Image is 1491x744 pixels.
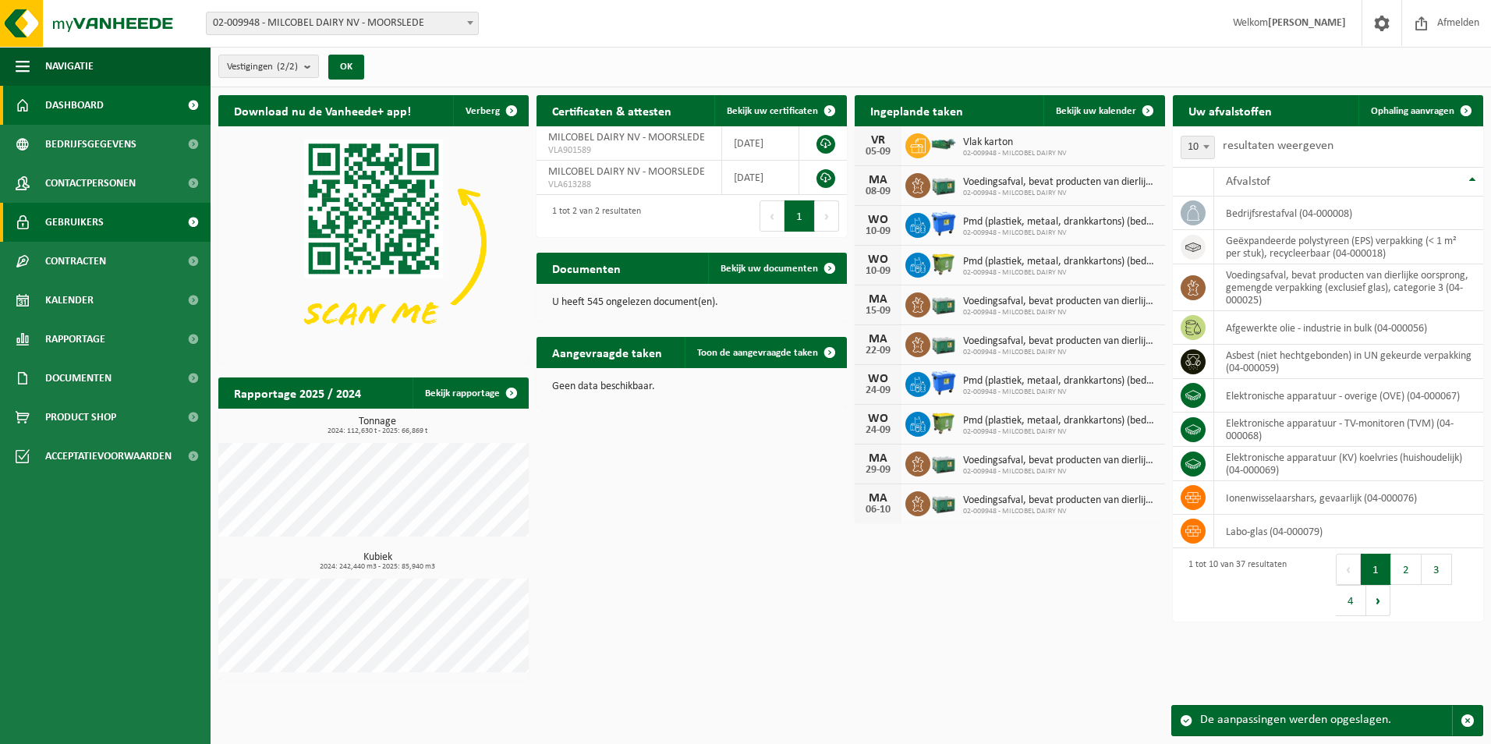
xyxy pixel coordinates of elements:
span: Voedingsafval, bevat producten van dierlijke oorsprong, gemengde verpakking (exc... [963,455,1157,467]
button: OK [328,55,364,80]
div: 24-09 [862,425,894,436]
h2: Certificaten & attesten [537,95,687,126]
strong: [PERSON_NAME] [1268,17,1346,29]
a: Bekijk uw kalender [1043,95,1163,126]
a: Toon de aangevraagde taken [685,337,845,368]
span: Pmd (plastiek, metaal, drankkartons) (bedrijven) [963,216,1157,229]
count: (2/2) [277,62,298,72]
h2: Documenten [537,253,636,283]
div: MA [862,492,894,505]
td: elektronische apparatuur (KV) koelvries (huishoudelijk) (04-000069) [1214,447,1483,481]
img: WB-1100-HPE-BE-01 [930,211,957,237]
img: WB-1100-HPE-BE-01 [930,370,957,396]
span: Ophaling aanvragen [1371,106,1454,116]
td: [DATE] [722,126,800,161]
span: MILCOBEL DAIRY NV - MOORSLEDE [548,166,705,178]
span: 02-009948 - MILCOBEL DAIRY NV [963,427,1157,437]
div: 1 tot 2 van 2 resultaten [544,199,641,233]
button: 2 [1391,554,1422,585]
span: 10 [1181,136,1215,159]
td: geëxpandeerde polystyreen (EPS) verpakking (< 1 m² per stuk), recycleerbaar (04-000018) [1214,230,1483,264]
span: 2024: 112,630 t - 2025: 66,869 t [226,427,529,435]
img: Download de VHEPlus App [218,126,529,360]
div: WO [862,373,894,385]
div: 06-10 [862,505,894,515]
span: 02-009948 - MILCOBEL DAIRY NV - MOORSLEDE [206,12,479,35]
img: WB-1100-HPE-GN-50 [930,250,957,277]
span: 02-009948 - MILCOBEL DAIRY NV [963,388,1157,397]
span: MILCOBEL DAIRY NV - MOORSLEDE [548,132,705,143]
button: 1 [1361,554,1391,585]
span: 02-009948 - MILCOBEL DAIRY NV [963,507,1157,516]
td: ionenwisselaarshars, gevaarlijk (04-000076) [1214,481,1483,515]
div: WO [862,413,894,425]
a: Bekijk uw certificaten [714,95,845,126]
span: Documenten [45,359,112,398]
a: Ophaling aanvragen [1358,95,1482,126]
span: Kalender [45,281,94,320]
span: Toon de aangevraagde taken [697,348,818,358]
div: WO [862,214,894,226]
span: 02-009948 - MILCOBEL DAIRY NV [963,348,1157,357]
h2: Download nu de Vanheede+ app! [218,95,427,126]
div: 10-09 [862,226,894,237]
span: 02-009948 - MILCOBEL DAIRY NV [963,149,1067,158]
span: Contracten [45,242,106,281]
h3: Kubiek [226,552,529,571]
img: PB-LB-0680-HPE-GN-01 [930,449,957,476]
span: Navigatie [45,47,94,86]
td: bedrijfsrestafval (04-000008) [1214,197,1483,230]
div: De aanpassingen werden opgeslagen. [1200,706,1452,735]
h2: Ingeplande taken [855,95,979,126]
button: 4 [1336,585,1366,616]
a: Bekijk rapportage [413,377,527,409]
button: Vestigingen(2/2) [218,55,319,78]
h2: Aangevraagde taken [537,337,678,367]
div: 08-09 [862,186,894,197]
td: asbest (niet hechtgebonden) in UN gekeurde verpakking (04-000059) [1214,345,1483,379]
button: Next [1366,585,1390,616]
p: U heeft 545 ongelezen document(en). [552,297,831,308]
span: VLA613288 [548,179,710,191]
div: VR [862,134,894,147]
td: elektronische apparatuur - TV-monitoren (TVM) (04-000068) [1214,413,1483,447]
div: MA [862,333,894,345]
span: Voedingsafval, bevat producten van dierlijke oorsprong, gemengde verpakking (exc... [963,176,1157,189]
span: Bekijk uw kalender [1056,106,1136,116]
span: 2024: 242,440 m3 - 2025: 85,940 m3 [226,563,529,571]
span: Pmd (plastiek, metaal, drankkartons) (bedrijven) [963,256,1157,268]
span: 02-009948 - MILCOBEL DAIRY NV [963,467,1157,477]
p: Geen data beschikbaar. [552,381,831,392]
span: Gebruikers [45,203,104,242]
span: Voedingsafval, bevat producten van dierlijke oorsprong, gemengde verpakking (exc... [963,296,1157,308]
span: Pmd (plastiek, metaal, drankkartons) (bedrijven) [963,375,1157,388]
div: 1 tot 10 van 37 resultaten [1181,552,1287,618]
img: HK-XZ-20-GN-03 [930,137,957,151]
td: elektronische apparatuur - overige (OVE) (04-000067) [1214,379,1483,413]
span: 02-009948 - MILCOBEL DAIRY NV [963,308,1157,317]
h3: Tonnage [226,416,529,435]
img: WB-1100-HPE-GN-50 [930,409,957,436]
span: VLA901589 [548,144,710,157]
span: Bekijk uw certificaten [727,106,818,116]
div: WO [862,253,894,266]
td: [DATE] [722,161,800,195]
div: MA [862,293,894,306]
div: MA [862,174,894,186]
td: voedingsafval, bevat producten van dierlijke oorsprong, gemengde verpakking (exclusief glas), cat... [1214,264,1483,311]
span: Voedingsafval, bevat producten van dierlijke oorsprong, gemengde verpakking (exc... [963,494,1157,507]
img: PB-LB-0680-HPE-GN-01 [930,290,957,317]
button: Next [815,200,839,232]
button: 1 [784,200,815,232]
td: labo-glas (04-000079) [1214,515,1483,548]
span: 02-009948 - MILCOBEL DAIRY NV [963,229,1157,238]
div: 15-09 [862,306,894,317]
span: 02-009948 - MILCOBEL DAIRY NV [963,268,1157,278]
div: 10-09 [862,266,894,277]
td: afgewerkte olie - industrie in bulk (04-000056) [1214,311,1483,345]
div: 22-09 [862,345,894,356]
span: Acceptatievoorwaarden [45,437,172,476]
span: 10 [1181,136,1214,158]
button: 3 [1422,554,1452,585]
span: Bedrijfsgegevens [45,125,136,164]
